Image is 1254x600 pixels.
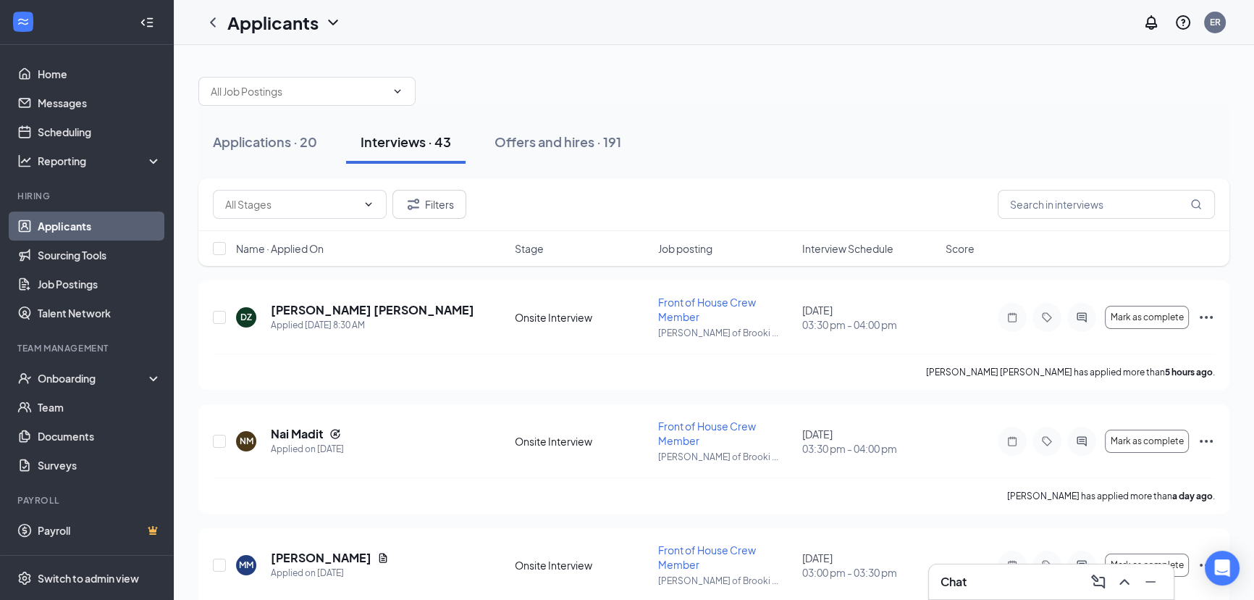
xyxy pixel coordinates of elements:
[271,426,324,442] h5: Nai Madit
[940,574,967,590] h3: Chat
[1038,312,1056,323] svg: Tag
[658,241,712,256] span: Job posting
[658,451,793,463] p: [PERSON_NAME] of Brooki ...
[802,427,937,456] div: [DATE]
[802,551,937,580] div: [DATE]
[38,451,161,480] a: Surveys
[38,117,161,146] a: Scheduling
[38,241,161,270] a: Sourcing Tools
[1087,570,1110,593] button: ComposeMessage
[1073,559,1090,571] svg: ActiveChat
[204,14,222,31] svg: ChevronLeft
[1105,554,1189,577] button: Mark as complete
[38,422,161,451] a: Documents
[1105,430,1189,453] button: Mark as complete
[392,190,466,219] button: Filter Filters
[1165,367,1213,378] b: 5 hours ago
[1113,570,1136,593] button: ChevronUp
[271,302,474,318] h5: [PERSON_NAME] [PERSON_NAME]
[329,428,341,440] svg: Reapply
[236,241,324,256] span: Name · Applied On
[1003,312,1021,323] svg: Note
[1073,436,1090,447] svg: ActiveChat
[802,441,937,456] span: 03:30 pm - 04:00 pm
[17,154,32,168] svg: Analysis
[38,154,162,168] div: Reporting
[240,311,252,323] div: DZ
[658,327,793,339] p: [PERSON_NAME] of Brooki ...
[1105,306,1189,329] button: Mark as complete
[658,575,793,587] p: [PERSON_NAME] of Brooki ...
[38,212,161,241] a: Applicants
[515,558,649,572] div: Onsite Interview
[16,14,30,29] svg: WorkstreamLogo
[1116,573,1133,591] svg: ChevronUp
[17,494,159,507] div: Payroll
[1110,560,1183,570] span: Mark as complete
[1110,436,1183,446] span: Mark as complete
[1174,14,1192,31] svg: QuestionInfo
[324,14,342,31] svg: ChevronDown
[1073,312,1090,323] svg: ActiveChat
[515,434,649,449] div: Onsite Interview
[239,559,253,571] div: MM
[658,420,756,447] span: Front of House Crew Member
[392,86,403,97] svg: ChevronDown
[1198,557,1215,574] svg: Ellipses
[213,133,317,151] div: Applications · 20
[363,199,374,210] svg: ChevronDown
[802,565,937,580] span: 03:00 pm - 03:30 pm
[1198,433,1215,450] svg: Ellipses
[271,566,389,580] div: Applied on [DATE]
[211,83,386,99] input: All Job Postings
[1139,570,1162,593] button: Minimize
[946,241,975,256] span: Score
[1007,490,1215,502] p: [PERSON_NAME] has applied more than .
[1090,573,1107,591] svg: ComposeMessage
[38,299,161,328] a: Talent Network
[227,10,319,35] h1: Applicants
[361,133,451,151] div: Interviews · 43
[1038,559,1056,571] svg: Tag
[240,435,253,447] div: NM
[802,303,937,332] div: [DATE]
[1198,309,1215,326] svg: Ellipses
[802,241,893,256] span: Interview Schedule
[1110,312,1183,322] span: Mark as complete
[926,366,1215,378] p: [PERSON_NAME] [PERSON_NAME] has applied more than .
[38,270,161,299] a: Job Postings
[1003,559,1021,571] svg: Note
[658,543,756,571] span: Front of House Crew Member
[271,550,371,566] h5: [PERSON_NAME]
[38,371,149,386] div: Onboarding
[38,88,161,117] a: Messages
[515,310,649,325] div: Onsite Interview
[658,296,756,323] span: Front of House Crew Member
[1038,436,1056,447] svg: Tag
[1143,14,1160,31] svg: Notifications
[17,190,159,202] div: Hiring
[405,196,422,213] svg: Filter
[1142,573,1159,591] svg: Minimize
[17,571,32,586] svg: Settings
[377,552,389,564] svg: Document
[515,241,544,256] span: Stage
[1190,199,1202,210] svg: MagnifyingGlass
[998,190,1215,219] input: Search in interviews
[1210,16,1221,28] div: ER
[38,393,161,422] a: Team
[271,318,474,333] div: Applied [DATE] 8:30 AM
[271,442,344,457] div: Applied on [DATE]
[1003,436,1021,447] svg: Note
[225,196,357,212] input: All Stages
[1205,551,1240,586] div: Open Intercom Messenger
[38,59,161,88] a: Home
[38,571,139,586] div: Switch to admin view
[38,516,161,545] a: PayrollCrown
[17,342,159,354] div: Team Management
[140,15,154,30] svg: Collapse
[802,317,937,332] span: 03:30 pm - 04:00 pm
[495,133,621,151] div: Offers and hires · 191
[1172,491,1213,501] b: a day ago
